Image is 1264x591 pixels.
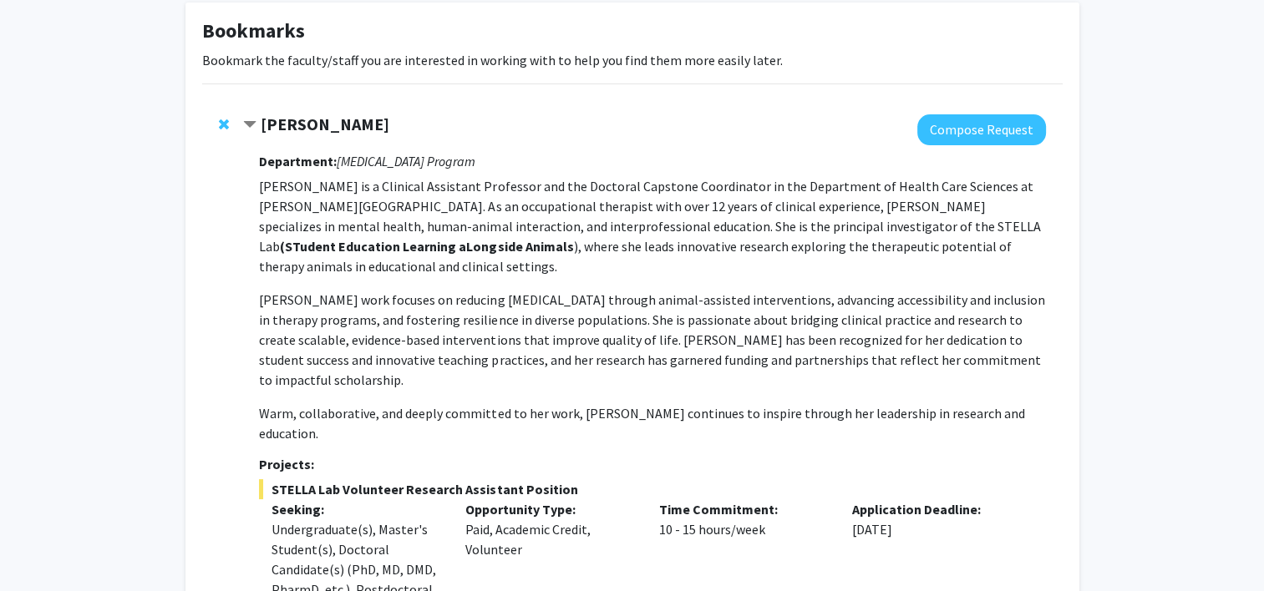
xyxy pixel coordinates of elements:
p: Bookmark the faculty/staff you are interested in working with to help you find them more easily l... [202,50,1063,70]
i: [MEDICAL_DATA] Program [337,153,475,169]
strong: Department: [259,153,337,169]
p: Opportunity Type: [465,499,634,519]
span: Remove Christine Kivlen from bookmarks [219,118,229,131]
span: Contract Christine Kivlen Bookmark [243,119,256,132]
span: STELLA Lab Volunteer Research Assistant Position [259,479,1045,499]
strong: Projects: [259,456,314,472]
p: [PERSON_NAME] work focuses on reducing [MEDICAL_DATA] through animal-assisted interventions, adva... [259,290,1045,390]
p: Warm, collaborative, and deeply committed to her work, [PERSON_NAME] continues to inspire through... [259,403,1045,443]
p: Application Deadline: [852,499,1021,519]
p: Seeking: [272,499,440,519]
strong: (STudent Education Learning aLongside Animals [280,238,573,255]
p: Time Commitment: [658,499,827,519]
p: [PERSON_NAME] is a Clinical Assistant Professor and the Doctoral Capstone Coordinator in the Depa... [259,176,1045,276]
iframe: Chat [13,516,71,578]
strong: [PERSON_NAME] [261,114,389,134]
button: Compose Request to Christine Kivlen [917,114,1046,145]
h1: Bookmarks [202,19,1063,43]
